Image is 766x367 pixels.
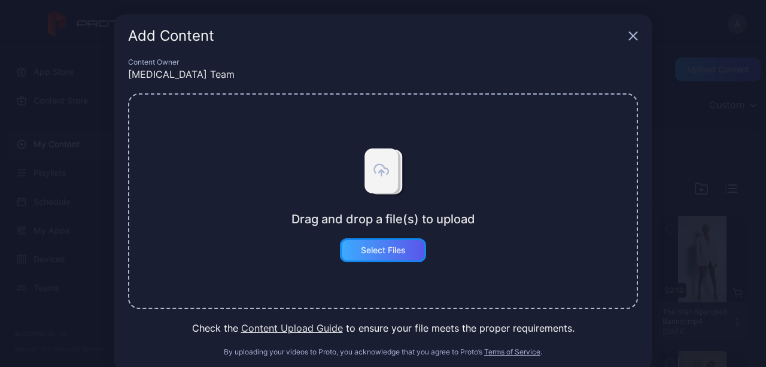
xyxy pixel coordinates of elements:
button: Select Files [340,238,426,262]
div: By uploading your videos to Proto, you acknowledge that you agree to Proto’s . [128,347,638,357]
button: Content Upload Guide [241,321,343,335]
button: Terms of Service [484,347,540,357]
div: [MEDICAL_DATA] Team [128,67,638,81]
div: Content Owner [128,57,638,67]
div: Add Content [128,29,624,43]
div: Check the to ensure your file meets the proper requirements. [128,321,638,335]
div: Drag and drop a file(s) to upload [291,212,475,226]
